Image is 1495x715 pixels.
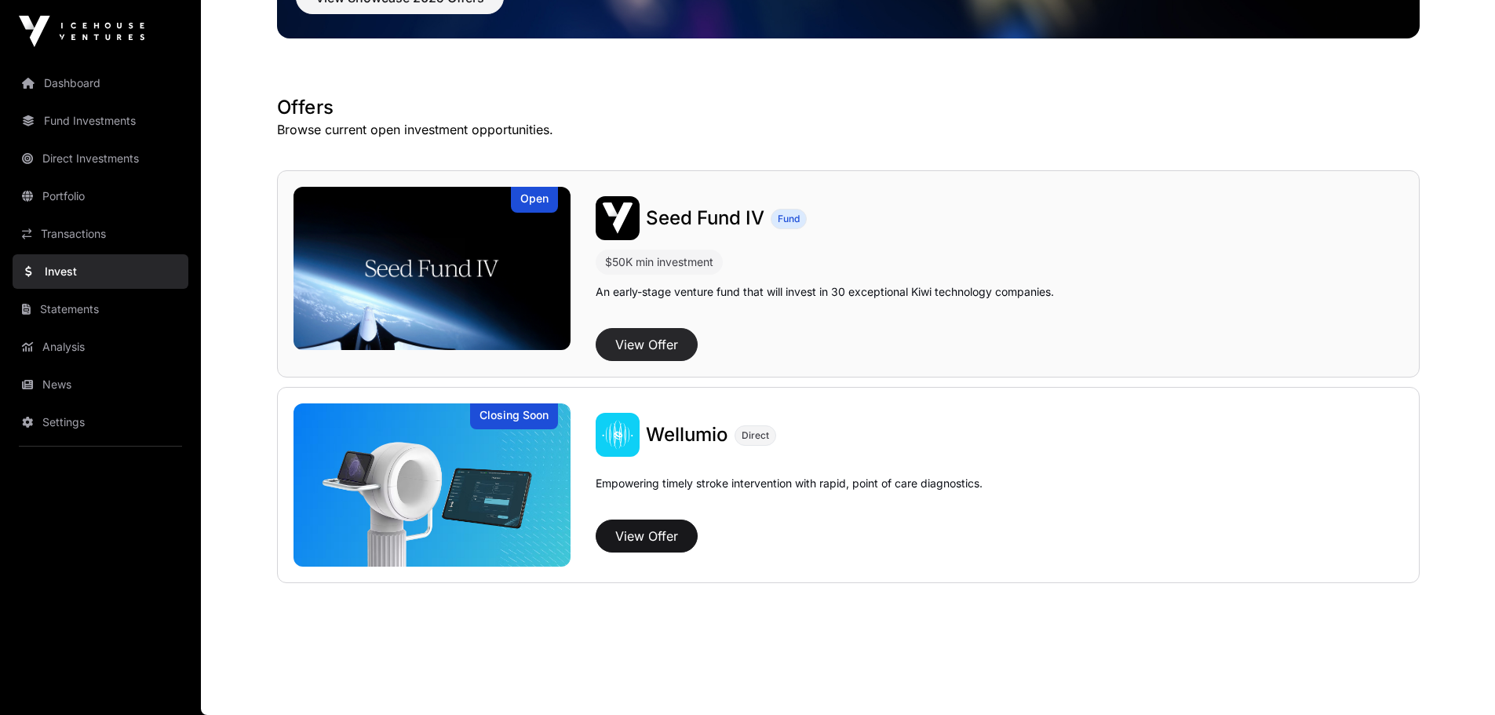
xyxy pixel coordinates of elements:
span: Wellumio [646,423,728,446]
a: Direct Investments [13,141,188,176]
span: Seed Fund IV [646,206,764,229]
a: News [13,367,188,402]
div: $50K min investment [605,253,713,272]
h1: Offers [277,95,1420,120]
a: Transactions [13,217,188,251]
div: Open [511,187,558,213]
p: An early-stage venture fund that will invest in 30 exceptional Kiwi technology companies. [596,284,1054,300]
a: Seed Fund IV [646,206,764,231]
a: Analysis [13,330,188,364]
a: Statements [13,292,188,326]
button: View Offer [596,328,698,361]
p: Empowering timely stroke intervention with rapid, point of care diagnostics. [596,476,983,513]
img: Wellumio [596,413,640,457]
span: Direct [742,429,769,442]
a: Wellumio [646,422,728,447]
img: Icehouse Ventures Logo [19,16,144,47]
a: Invest [13,254,188,289]
button: View Offer [596,520,698,553]
img: Seed Fund IV [294,187,571,350]
div: $50K min investment [596,250,723,275]
a: Settings [13,405,188,440]
a: WellumioClosing Soon [294,403,571,567]
a: Portfolio [13,179,188,213]
div: Closing Soon [470,403,558,429]
iframe: Chat Widget [1417,640,1495,715]
p: Browse current open investment opportunities. [277,120,1420,139]
a: Fund Investments [13,104,188,138]
img: Wellumio [294,403,571,567]
a: Dashboard [13,66,188,100]
a: Seed Fund IVOpen [294,187,571,350]
span: Fund [778,213,800,225]
img: Seed Fund IV [596,196,640,240]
